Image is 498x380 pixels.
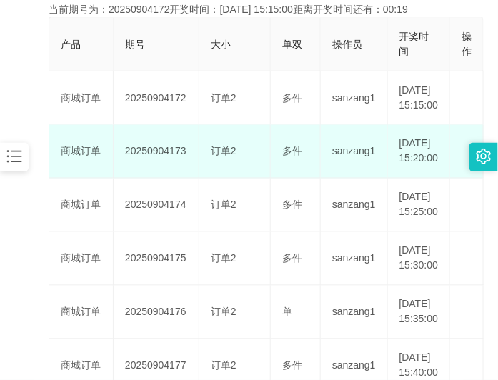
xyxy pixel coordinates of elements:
[282,360,302,371] span: 多件
[388,286,451,339] td: [DATE] 15:35:00
[282,306,292,318] span: 单
[125,39,145,50] span: 期号
[211,146,236,157] span: 订单2
[321,286,388,339] td: sanzang1
[332,39,362,50] span: 操作员
[282,199,302,211] span: 多件
[282,253,302,264] span: 多件
[114,286,199,339] td: 20250904176
[321,71,388,125] td: sanzang1
[49,286,114,339] td: 商城订单
[211,39,231,50] span: 大小
[388,232,451,286] td: [DATE] 15:30:00
[211,92,236,104] span: 订单2
[211,253,236,264] span: 订单2
[114,71,199,125] td: 20250904172
[476,149,492,164] i: 图标: setting
[321,232,388,286] td: sanzang1
[282,92,302,104] span: 多件
[49,2,449,17] div: 当前期号为：20250904172开奖时间：[DATE] 15:15:00距离开奖时间还有：00:19
[462,31,472,57] span: 操作
[388,71,451,125] td: [DATE] 15:15:00
[388,179,451,232] td: [DATE] 15:25:00
[211,199,236,211] span: 订单2
[211,360,236,371] span: 订单2
[114,179,199,232] td: 20250904174
[49,179,114,232] td: 商城订单
[282,39,302,50] span: 单双
[114,125,199,179] td: 20250904173
[49,232,114,286] td: 商城订单
[61,39,81,50] span: 产品
[49,71,114,125] td: 商城订单
[321,179,388,232] td: sanzang1
[49,125,114,179] td: 商城订单
[114,232,199,286] td: 20250904175
[5,147,24,166] i: 图标: bars
[282,146,302,157] span: 多件
[211,306,236,318] span: 订单2
[399,31,429,57] span: 开奖时间
[388,125,451,179] td: [DATE] 15:20:00
[321,125,388,179] td: sanzang1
